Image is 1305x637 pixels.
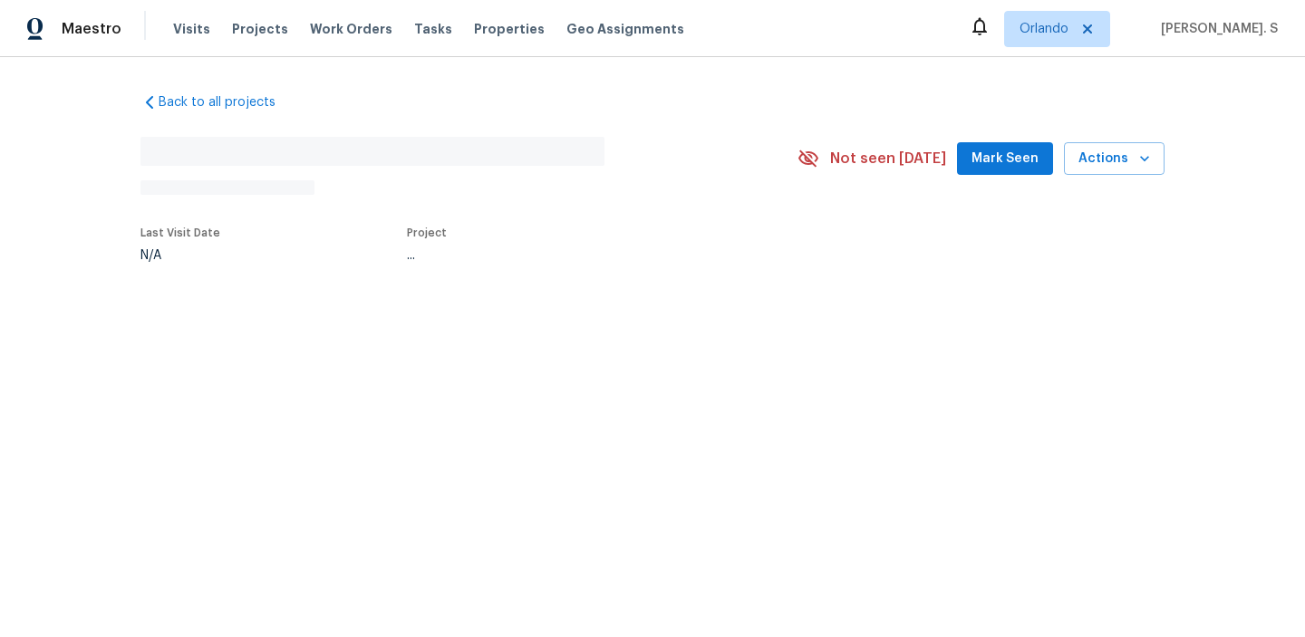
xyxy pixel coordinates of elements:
span: [PERSON_NAME]. S [1154,20,1278,38]
span: Properties [474,20,545,38]
span: Last Visit Date [140,227,220,238]
span: Mark Seen [971,148,1039,170]
button: Actions [1064,142,1165,176]
div: ... [407,249,755,262]
a: Back to all projects [140,93,314,111]
span: Not seen [DATE] [830,150,946,168]
span: Work Orders [310,20,392,38]
span: Maestro [62,20,121,38]
span: Actions [1078,148,1150,170]
span: Orlando [1020,20,1068,38]
span: Visits [173,20,210,38]
span: Geo Assignments [566,20,684,38]
button: Mark Seen [957,142,1053,176]
span: Projects [232,20,288,38]
span: Project [407,227,447,238]
div: N/A [140,249,220,262]
span: Tasks [414,23,452,35]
